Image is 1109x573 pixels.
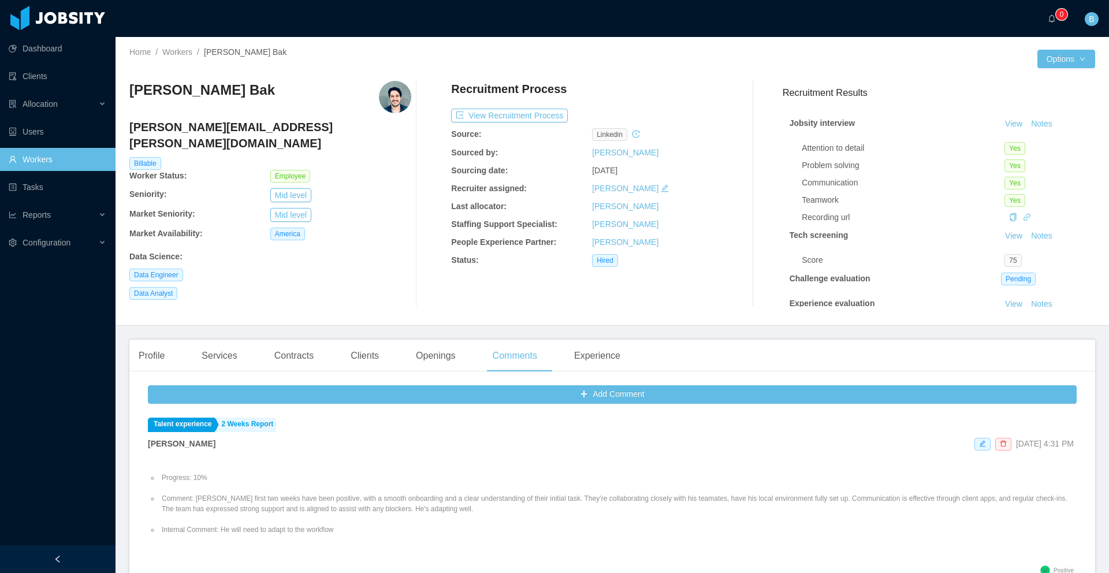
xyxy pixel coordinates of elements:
div: Recording url [802,211,1004,224]
b: Sourcing date: [451,166,508,175]
a: [PERSON_NAME] [592,148,658,157]
div: Services [192,340,246,372]
span: Reports [23,210,51,219]
span: Yes [1004,194,1025,207]
a: View [1001,231,1026,240]
button: Notes [1026,297,1057,311]
b: Last allocator: [451,202,507,211]
a: Talent experience [148,418,215,432]
a: icon: userWorkers [9,148,106,171]
a: icon: pie-chartDashboard [9,37,106,60]
i: icon: history [632,130,640,138]
strong: Tech screening [790,230,849,240]
a: icon: link [1023,213,1031,222]
b: Status: [451,255,478,265]
a: [PERSON_NAME] [592,202,658,211]
sup: 0 [1056,9,1067,20]
b: Sourced by: [451,148,498,157]
button: icon: exportView Recruitment Process [451,109,568,122]
li: Comment: [PERSON_NAME] first two weeks have been positive, with a smooth onboarding and a clear u... [159,493,1077,514]
span: B [1089,12,1094,26]
i: icon: edit [661,184,669,192]
span: Yes [1004,177,1025,189]
a: [PERSON_NAME] [592,219,658,229]
span: / [197,47,199,57]
span: Data Analyst [129,287,177,300]
a: [PERSON_NAME] [592,237,658,247]
button: Mid level [270,208,311,222]
button: icon: plusAdd Comment [148,385,1077,404]
b: Seniority: [129,189,167,199]
div: Experience [565,340,630,372]
h4: [PERSON_NAME][EMAIL_ADDRESS][PERSON_NAME][DOMAIN_NAME] [129,119,411,151]
b: Worker Status: [129,171,187,180]
h3: [PERSON_NAME] Bak [129,81,275,99]
span: Yes [1004,142,1025,155]
span: Data Engineer [129,269,183,281]
strong: Experience evaluation [790,299,875,308]
span: Employee [270,170,310,183]
i: icon: edit [979,440,986,447]
strong: Jobsity interview [790,118,855,128]
span: [PERSON_NAME] Bak [204,47,286,57]
a: Workers [162,47,192,57]
li: Progress: 10% [159,472,1077,483]
i: icon: setting [9,239,17,247]
a: icon: robotUsers [9,120,106,143]
i: icon: line-chart [9,211,17,219]
div: Score [802,254,1004,266]
button: Optionsicon: down [1037,50,1095,68]
b: Market Availability: [129,229,203,238]
a: View [1001,119,1026,128]
div: Clients [341,340,388,372]
button: Notes [1026,117,1057,131]
a: 2 Weeks Report [216,418,277,432]
a: View [1001,299,1026,308]
b: Market Seniority: [129,209,195,218]
div: Teamwork [802,194,1004,206]
h3: Recruitment Results [783,85,1095,100]
span: linkedin [592,128,627,141]
span: Allocation [23,99,58,109]
div: Profile [129,340,174,372]
span: 75 [1004,254,1021,267]
span: / [155,47,158,57]
i: icon: solution [9,100,17,108]
div: Problem solving [802,159,1004,172]
a: icon: profileTasks [9,176,106,199]
h4: Recruitment Process [451,81,567,97]
div: Comments [483,340,546,372]
li: Internal Comment: He will need to adapt to the workflow [159,524,1077,535]
a: icon: exportView Recruitment Process [451,111,568,120]
span: Configuration [23,238,70,247]
span: [DATE] [592,166,617,175]
span: Pending [1001,273,1036,285]
div: Contracts [265,340,323,372]
b: People Experience Partner: [451,237,556,247]
i: icon: delete [1000,440,1007,447]
div: Openings [407,340,465,372]
span: America [270,228,305,240]
div: Communication [802,177,1004,189]
div: Attention to detail [802,142,1004,154]
button: Notes [1026,229,1057,243]
strong: [PERSON_NAME] [148,439,215,448]
b: Staffing Support Specialist: [451,219,557,229]
strong: Challenge evaluation [790,274,870,283]
b: Data Science : [129,252,183,261]
span: Billable [129,157,161,170]
span: Hired [592,254,618,267]
i: icon: bell [1048,14,1056,23]
b: Source: [451,129,481,139]
a: Home [129,47,151,57]
a: icon: auditClients [9,65,106,88]
a: [PERSON_NAME] [592,184,658,193]
span: [DATE] 4:31 PM [1016,439,1074,448]
div: Copy [1009,211,1017,224]
i: icon: copy [1009,213,1017,221]
button: Mid level [270,188,311,202]
span: Yes [1004,159,1025,172]
b: Recruiter assigned: [451,184,527,193]
i: icon: link [1023,213,1031,221]
img: 9f404ced-2f5f-4f43-93d3-87ce4195230c_6850512abd1c2-400w.png [379,81,411,113]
